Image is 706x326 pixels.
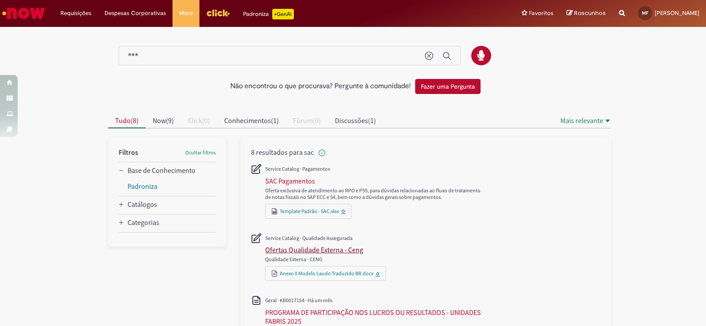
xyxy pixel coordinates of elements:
span: Rascunhos [574,9,606,17]
img: click_logo_yellow_360x200.png [206,6,230,19]
span: Favoritos [529,9,553,18]
span: [PERSON_NAME] [655,9,699,17]
img: ServiceNow [1,4,46,22]
span: MF [642,10,648,16]
span: Requisições [60,9,91,18]
span: More [179,9,193,18]
span: Despesas Corporativas [105,9,166,18]
h2: Não encontrou o que procurava? Pergunte à comunidade! [230,82,411,90]
button: Fazer uma Pergunta [415,79,481,94]
div: Padroniza [243,9,294,19]
a: Rascunhos [567,9,606,18]
p: +GenAi [272,9,294,19]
